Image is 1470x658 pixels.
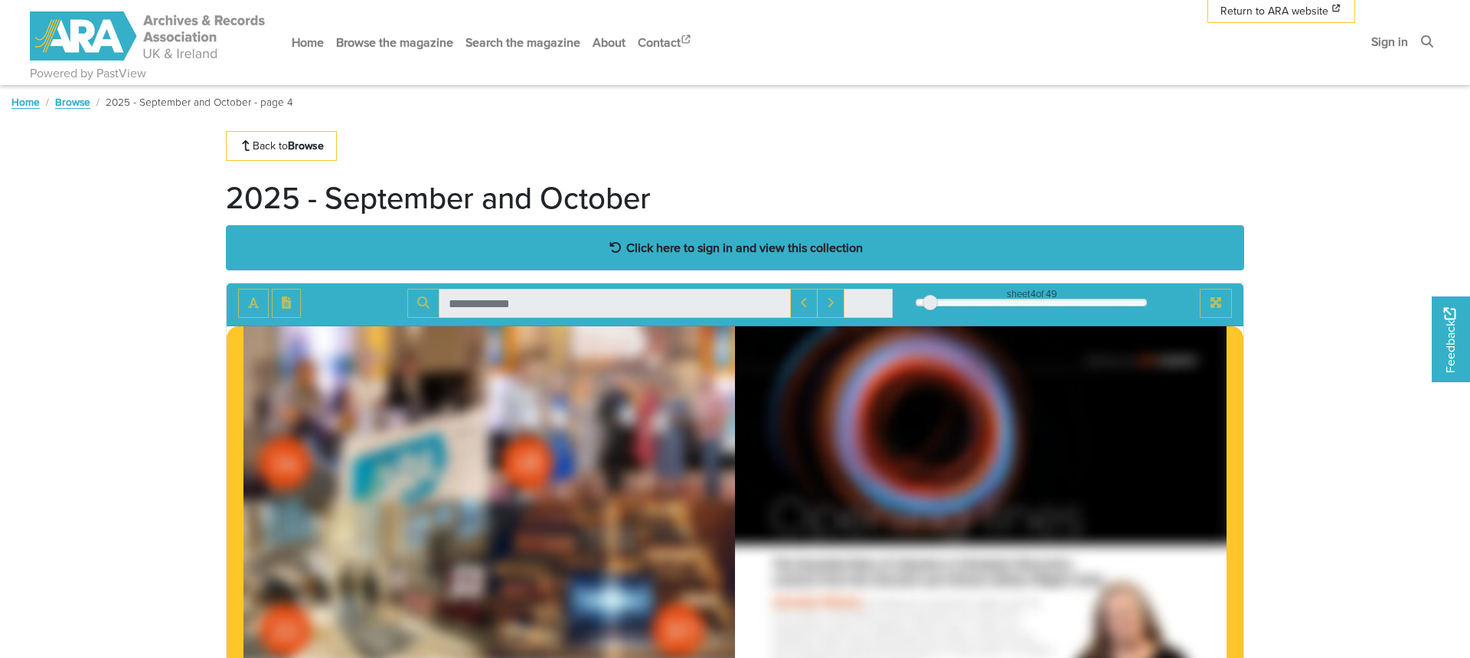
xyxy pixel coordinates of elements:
strong: Browse [288,138,324,153]
a: Would you like to provide feedback? [1432,296,1470,382]
a: About [586,22,632,63]
a: ARA - ARC Magazine | Powered by PastView logo [30,3,267,70]
button: Next Match [817,289,844,318]
a: Sign in [1365,21,1414,62]
button: Toggle text selection (Alt+T) [238,289,269,318]
button: Open transcription window [272,289,301,318]
span: Return to ARA website [1220,3,1328,19]
a: Contact [632,22,699,63]
input: Search for [439,289,791,318]
div: sheet of 49 [916,286,1147,301]
span: Feedback [1441,307,1459,372]
a: Browse the magazine [330,22,459,63]
button: Full screen mode [1200,289,1232,318]
a: Click here to sign in and view this collection [226,225,1244,270]
a: Powered by PastView [30,64,146,83]
strong: Click here to sign in and view this collection [626,239,863,256]
a: Search the magazine [459,22,586,63]
span: 2025 - September and October - page 4 [106,94,292,110]
img: ARA - ARC Magazine | Powered by PastView [30,11,267,61]
a: Back toBrowse [226,131,337,161]
button: Search [407,289,439,318]
a: Home [11,94,40,110]
a: Home [286,22,330,63]
button: Previous Match [790,289,818,318]
span: 4 [1031,286,1036,301]
a: Browse [55,94,90,110]
h1: 2025 - September and October [226,179,651,216]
